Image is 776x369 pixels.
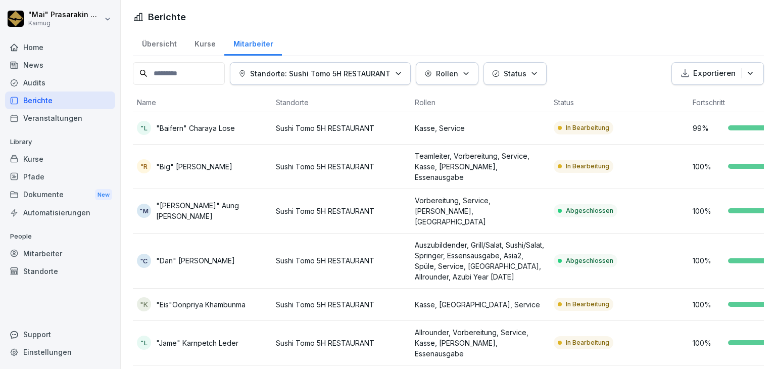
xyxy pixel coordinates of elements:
th: Name [133,93,272,112]
div: "K [137,297,151,311]
p: Sushi Tomo 5H RESTAURANT [276,123,407,133]
a: Einstellungen [5,343,115,361]
p: "Dan" [PERSON_NAME] [156,255,235,266]
p: 100 % [693,255,723,266]
div: "M [137,204,151,218]
p: Vorbereitung, Service, [PERSON_NAME], [GEOGRAPHIC_DATA] [415,195,546,227]
p: Teamleiter, Vorbereitung, Service, Kasse, [PERSON_NAME], Essenausgabe [415,151,546,182]
p: 100 % [693,338,723,348]
div: "C [137,254,151,268]
p: Exportieren [693,68,736,79]
a: News [5,56,115,74]
p: Kasse, [GEOGRAPHIC_DATA], Service [415,299,546,310]
p: Sushi Tomo 5H RESTAURANT [276,299,407,310]
th: Standorte [272,93,411,112]
p: Kasse, Service [415,123,546,133]
a: Kurse [185,30,224,56]
div: "L [137,121,151,135]
a: Kurse [5,150,115,168]
p: "Eis"Oonpriya Khambunma [156,299,246,310]
p: Sushi Tomo 5H RESTAURANT [276,338,407,348]
p: Standorte: Sushi Tomo 5H RESTAURANT [250,68,391,79]
a: Übersicht [133,30,185,56]
p: Abgeschlossen [566,256,613,265]
p: "[PERSON_NAME]" Aung [PERSON_NAME] [156,200,268,221]
p: Library [5,134,115,150]
h1: Berichte [148,10,186,24]
p: In Bearbeitung [566,162,609,171]
p: Sushi Tomo 5H RESTAURANT [276,206,407,216]
a: Berichte [5,91,115,109]
p: Auszubildender, Grill/Salat, Sushi/Salat, Springer, Essensausgabe, Asia2, Spüle, Service, [GEOGRA... [415,240,546,282]
button: Standorte: Sushi Tomo 5H RESTAURANT [230,62,411,85]
a: Audits [5,74,115,91]
p: "Big" [PERSON_NAME] [156,161,232,172]
a: DokumenteNew [5,186,115,204]
p: Sushi Tomo 5H RESTAURANT [276,161,407,172]
p: 100 % [693,206,723,216]
a: Pfade [5,168,115,186]
p: "Mai" Prasarakin Natechnanok [28,11,102,19]
p: "Baifern" Charaya Lose [156,123,235,133]
a: Home [5,38,115,56]
a: Mitarbeiter [224,30,282,56]
p: Rollen [436,68,458,79]
p: In Bearbeitung [566,338,609,347]
div: "R [137,159,151,173]
div: "L [137,336,151,350]
a: Veranstaltungen [5,109,115,127]
p: "Jame" Karnpetch Leder [156,338,238,348]
p: 100 % [693,299,723,310]
p: People [5,228,115,245]
p: In Bearbeitung [566,123,609,132]
a: Automatisierungen [5,204,115,221]
p: 99 % [693,123,723,133]
button: Status [483,62,547,85]
p: 100 % [693,161,723,172]
p: In Bearbeitung [566,300,609,309]
th: Rollen [411,93,550,112]
div: Dokumente [5,186,115,204]
div: New [95,189,112,201]
p: Abgeschlossen [566,206,613,215]
button: Rollen [416,62,478,85]
p: Allrounder, Vorbereitung, Service, Kasse, [PERSON_NAME], Essenausgabe [415,327,546,359]
th: Status [550,93,689,112]
p: Kaimug [28,20,102,27]
button: Exportieren [671,62,764,85]
div: Support [5,326,115,343]
a: Standorte [5,262,115,280]
p: Status [504,68,526,79]
a: Mitarbeiter [5,245,115,262]
p: Sushi Tomo 5H RESTAURANT [276,255,407,266]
